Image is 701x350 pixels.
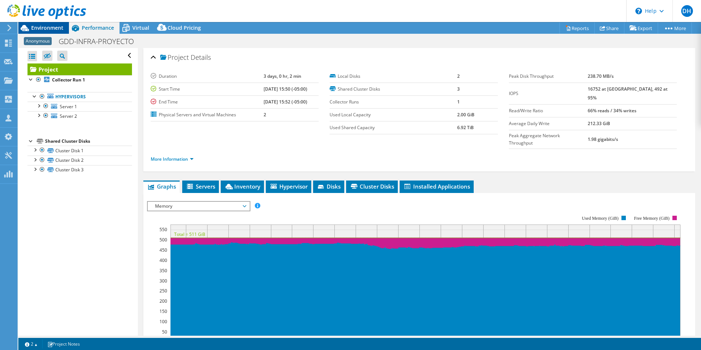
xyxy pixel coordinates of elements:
[162,329,167,335] text: 50
[264,86,307,92] b: [DATE] 15:50 (-05:00)
[582,216,619,221] text: Used Memory (GiB)
[159,308,167,314] text: 150
[27,111,132,121] a: Server 2
[151,98,264,106] label: End Time
[509,90,588,97] label: IOPS
[594,22,624,34] a: Share
[681,5,693,17] span: DH
[330,98,457,106] label: Collector Runs
[269,183,308,190] span: Hypervisor
[588,120,610,127] b: 212.33 GiB
[224,183,260,190] span: Inventory
[147,183,176,190] span: Graphs
[132,24,149,31] span: Virtual
[588,73,614,79] b: 238.70 MB/s
[52,77,85,83] b: Collector Run 1
[191,53,211,62] span: Details
[174,231,205,237] text: Total = 511 GiB
[634,216,669,221] text: Free Memory (GiB)
[457,99,460,105] b: 1
[45,137,132,146] div: Shared Cluster Disks
[159,226,167,233] text: 550
[264,99,307,105] b: [DATE] 15:52 (-05:00)
[82,24,114,31] span: Performance
[27,63,132,75] a: Project
[159,257,167,263] text: 400
[42,339,85,349] a: Project Notes
[330,124,457,131] label: Used Shared Capacity
[159,288,167,294] text: 250
[330,111,457,119] label: Used Local Capacity
[658,22,692,34] a: More
[559,22,595,34] a: Reports
[457,73,460,79] b: 2
[186,183,215,190] span: Servers
[509,132,588,147] label: Peak Aggregate Network Throughput
[588,136,618,142] b: 1.98 gigabits/s
[151,156,194,162] a: More Information
[588,86,668,101] b: 16752 at [GEOGRAPHIC_DATA], 492 at 95%
[457,112,474,118] b: 2.00 GiB
[60,103,77,110] span: Server 1
[159,298,167,304] text: 200
[160,54,189,61] span: Project
[350,183,394,190] span: Cluster Disks
[509,120,588,127] label: Average Daily Write
[27,146,132,155] a: Cluster Disk 1
[457,124,474,131] b: 6.92 TiB
[60,113,77,119] span: Server 2
[509,73,588,80] label: Peak Disk Throughput
[509,107,588,114] label: Read/Write Ratio
[159,318,167,325] text: 100
[264,112,266,118] b: 2
[151,202,246,211] span: Memory
[635,8,642,14] svg: \n
[317,183,341,190] span: Disks
[588,107,636,114] b: 66% reads / 34% writes
[151,111,264,119] label: Physical Servers and Virtual Machines
[159,247,167,253] text: 450
[27,75,132,85] a: Collector Run 1
[24,37,52,45] span: Anonymous
[20,339,43,349] a: 2
[403,183,470,190] span: Installed Applications
[624,22,658,34] a: Export
[159,278,167,284] text: 300
[31,24,63,31] span: Environment
[151,73,264,80] label: Duration
[27,156,132,165] a: Cluster Disk 2
[330,85,457,93] label: Shared Cluster Disks
[55,37,145,45] h1: GDD-INFRA-PROYECTO
[168,24,201,31] span: Cloud Pricing
[27,165,132,175] a: Cluster Disk 3
[27,92,132,102] a: Hypervisors
[264,73,301,79] b: 3 days, 0 hr, 2 min
[457,86,460,92] b: 3
[151,85,264,93] label: Start Time
[159,237,167,243] text: 500
[159,267,167,274] text: 350
[330,73,457,80] label: Local Disks
[27,102,132,111] a: Server 1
